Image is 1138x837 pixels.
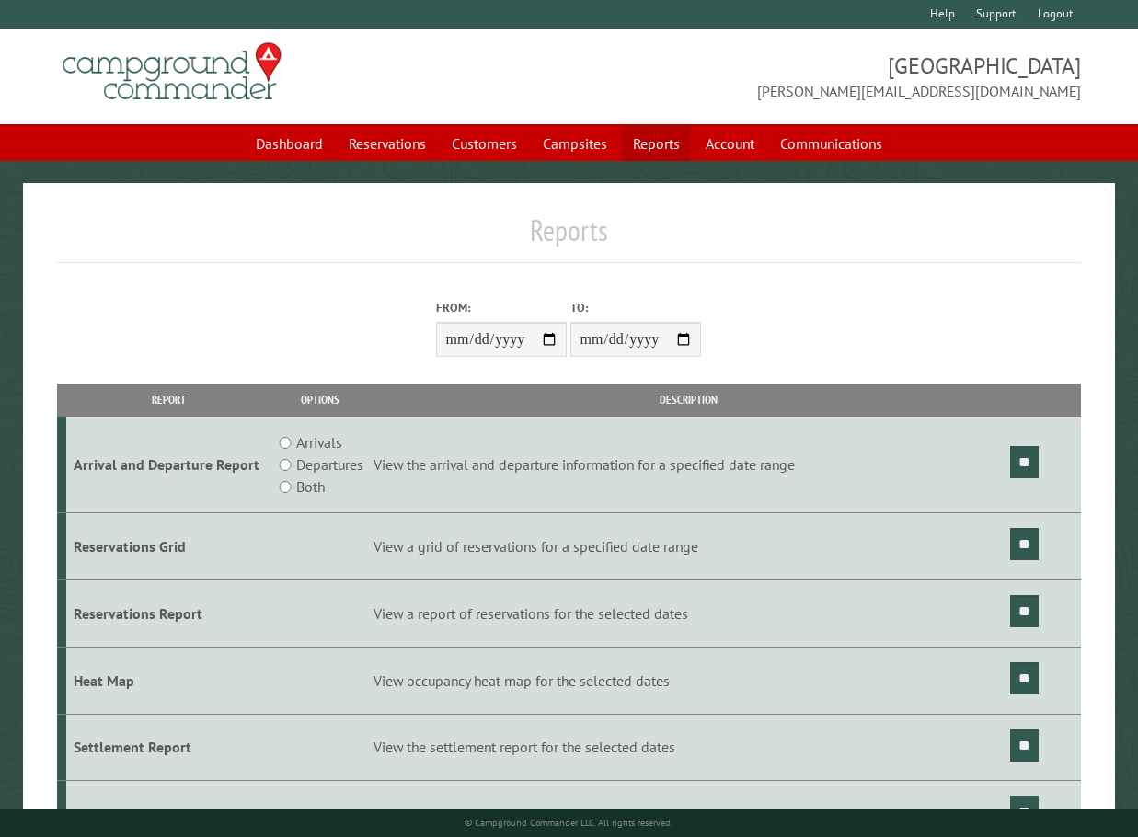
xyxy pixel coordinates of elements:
td: View the arrival and departure information for a specified date range [370,417,1007,513]
a: Campsites [532,126,618,161]
span: [GEOGRAPHIC_DATA] [PERSON_NAME][EMAIL_ADDRESS][DOMAIN_NAME] [569,51,1082,102]
small: © Campground Commander LLC. All rights reserved. [465,817,672,829]
a: Reservations [338,126,437,161]
label: Arrivals [296,431,342,453]
a: Account [695,126,765,161]
td: Settlement Report [66,714,271,781]
a: Dashboard [245,126,334,161]
a: Customers [441,126,528,161]
a: Reports [622,126,691,161]
label: From: [436,299,567,316]
h1: Reports [57,212,1081,263]
td: Arrival and Departure Report [66,417,271,513]
label: To: [570,299,701,316]
label: Departures [296,453,363,476]
td: View a grid of reservations for a specified date range [370,513,1007,580]
td: View a report of reservations for the selected dates [370,579,1007,647]
label: Both [296,476,325,498]
td: Reservations Report [66,579,271,647]
td: Reservations Grid [66,513,271,580]
td: View the settlement report for the selected dates [370,714,1007,781]
th: Report [66,384,271,416]
th: Description [370,384,1007,416]
img: Campground Commander [57,36,287,108]
td: Heat Map [66,647,271,714]
td: View occupancy heat map for the selected dates [370,647,1007,714]
a: Communications [769,126,893,161]
th: Options [270,384,370,416]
